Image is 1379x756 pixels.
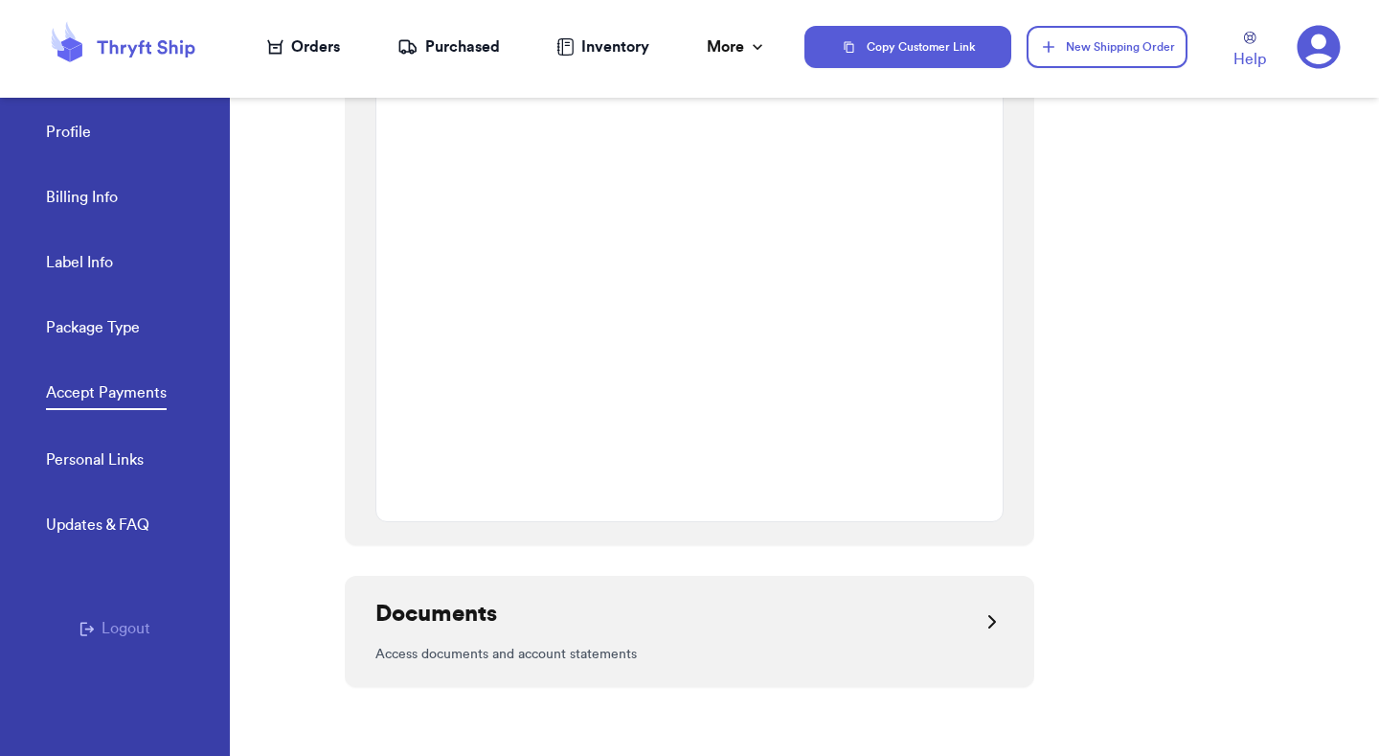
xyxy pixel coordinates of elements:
a: Billing Info [46,186,118,213]
a: Profile [46,121,91,148]
a: Orders [267,35,340,58]
button: New Shipping Order [1027,26,1187,68]
a: Personal Links [46,448,144,475]
button: Logout [79,617,150,640]
a: Help [1233,32,1266,71]
p: Access documents and account statements [375,645,1004,664]
a: Accept Payments [46,381,167,410]
span: Help [1233,48,1266,71]
div: Updates & FAQ [46,514,149,537]
a: Purchased [397,35,500,58]
a: Package Type [46,316,140,343]
a: Label Info [46,251,113,278]
a: Updates & FAQ [46,514,149,540]
button: Copy Customer Link [804,26,1011,68]
h2: Documents [375,599,497,630]
div: More [707,35,767,58]
a: Inventory [556,35,649,58]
